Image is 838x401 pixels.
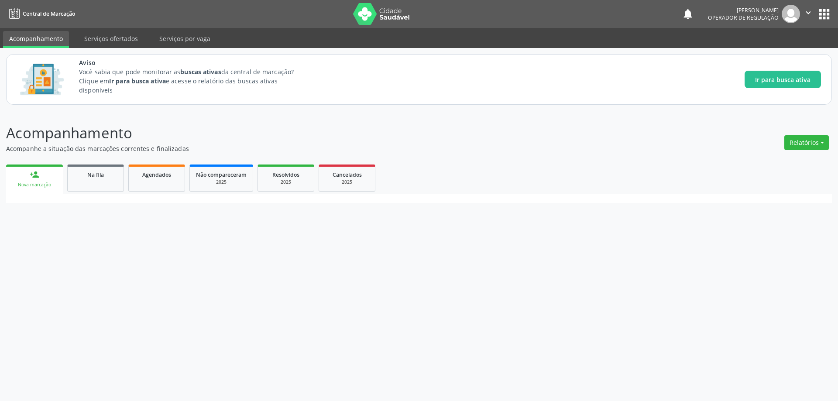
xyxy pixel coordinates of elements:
[23,10,75,17] span: Central de Marcação
[6,144,584,153] p: Acompanhe a situação das marcações correntes e finalizadas
[755,75,811,84] span: Ir para busca ativa
[17,60,67,99] img: Imagem de CalloutCard
[142,171,171,178] span: Agendados
[79,67,310,95] p: Você sabia que pode monitorar as da central de marcação? Clique em e acesse o relatório das busca...
[800,5,817,23] button: 
[817,7,832,22] button: apps
[682,8,694,20] button: notifications
[196,179,247,185] div: 2025
[153,31,216,46] a: Serviços por vaga
[6,122,584,144] p: Acompanhamento
[79,58,310,67] span: Aviso
[325,179,369,185] div: 2025
[196,171,247,178] span: Não compareceram
[78,31,144,46] a: Serviços ofertados
[333,171,362,178] span: Cancelados
[708,14,779,21] span: Operador de regulação
[3,31,69,48] a: Acompanhamento
[109,77,166,85] strong: Ir para busca ativa
[6,7,75,21] a: Central de Marcação
[745,71,821,88] button: Ir para busca ativa
[12,182,57,188] div: Nova marcação
[784,135,829,150] button: Relatórios
[708,7,779,14] div: [PERSON_NAME]
[30,170,39,179] div: person_add
[87,171,104,178] span: Na fila
[782,5,800,23] img: img
[180,68,221,76] strong: buscas ativas
[804,8,813,17] i: 
[264,179,308,185] div: 2025
[272,171,299,178] span: Resolvidos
